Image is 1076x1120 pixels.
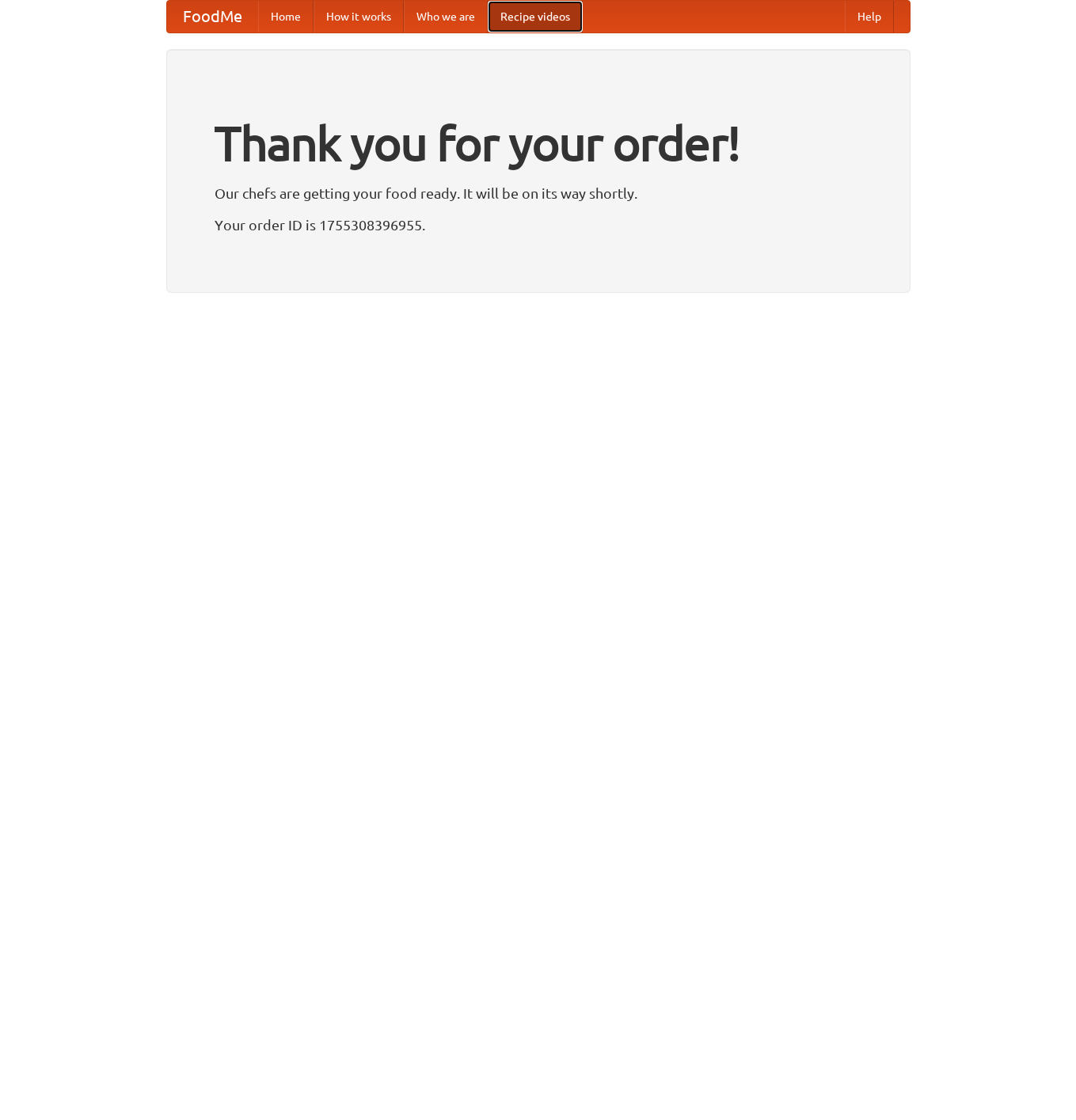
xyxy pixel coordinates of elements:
[215,105,862,181] h1: Thank you for your order!
[215,181,862,205] p: Our chefs are getting your food ready. It will be on its way shortly.
[258,1,314,32] a: Home
[314,1,404,32] a: How it works
[488,1,583,32] a: Recipe videos
[404,1,488,32] a: Who we are
[215,213,862,237] p: Your order ID is 1755308396955.
[167,1,258,32] a: FoodMe
[845,1,894,32] a: Help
